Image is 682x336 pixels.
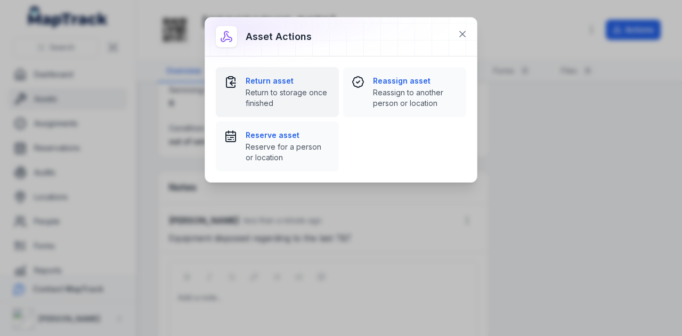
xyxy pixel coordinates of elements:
button: Reassign assetReassign to another person or location [343,67,466,117]
button: Return assetReturn to storage once finished [216,67,339,117]
span: Reassign to another person or location [373,87,458,109]
span: Reserve for a person or location [246,142,330,163]
span: Return to storage once finished [246,87,330,109]
h3: Asset actions [246,29,312,44]
strong: Reserve asset [246,130,330,141]
strong: Reassign asset [373,76,458,86]
button: Reserve assetReserve for a person or location [216,121,339,171]
strong: Return asset [246,76,330,86]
